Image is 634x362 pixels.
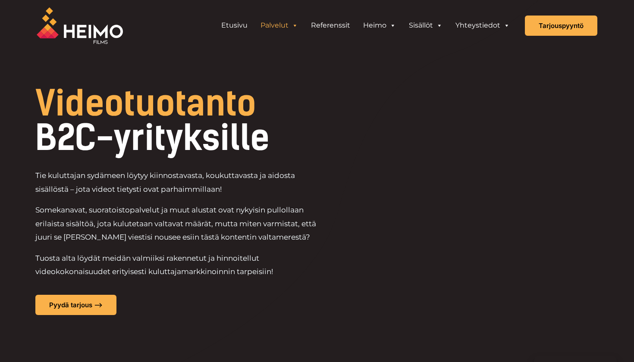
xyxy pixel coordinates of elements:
[254,17,304,34] a: Palvelut
[35,169,317,196] p: Tie kuluttajan sydämeen löytyy kiinnostavasta, koukuttavasta ja aidosta sisällöstä – jota videot ...
[49,302,103,308] span: Pyydä tarjous –>
[449,17,516,34] a: Yhteystiedot
[35,203,317,244] p: Somekanavat, suoratoistopalvelut ja muut alustat ovat nykyisin pullollaan erilaista sisältöä, jot...
[35,86,376,155] h1: B2C-yrityksille
[304,17,357,34] a: Referenssit
[357,17,402,34] a: Heimo
[35,252,317,279] p: Tuosta alta löydät meidän valmiiksi rakennetut ja hinnoitellut videokokonaisuudet erityisesti kul...
[402,17,449,34] a: Sisällöt
[37,7,123,44] img: Heimo Filmsin logo
[35,295,116,315] a: Pyydä tarjous –>
[210,17,521,34] aside: Header Widget 1
[525,16,597,36] a: Tarjouspyyntö
[35,83,256,124] span: Videotuotanto
[215,17,254,34] a: Etusivu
